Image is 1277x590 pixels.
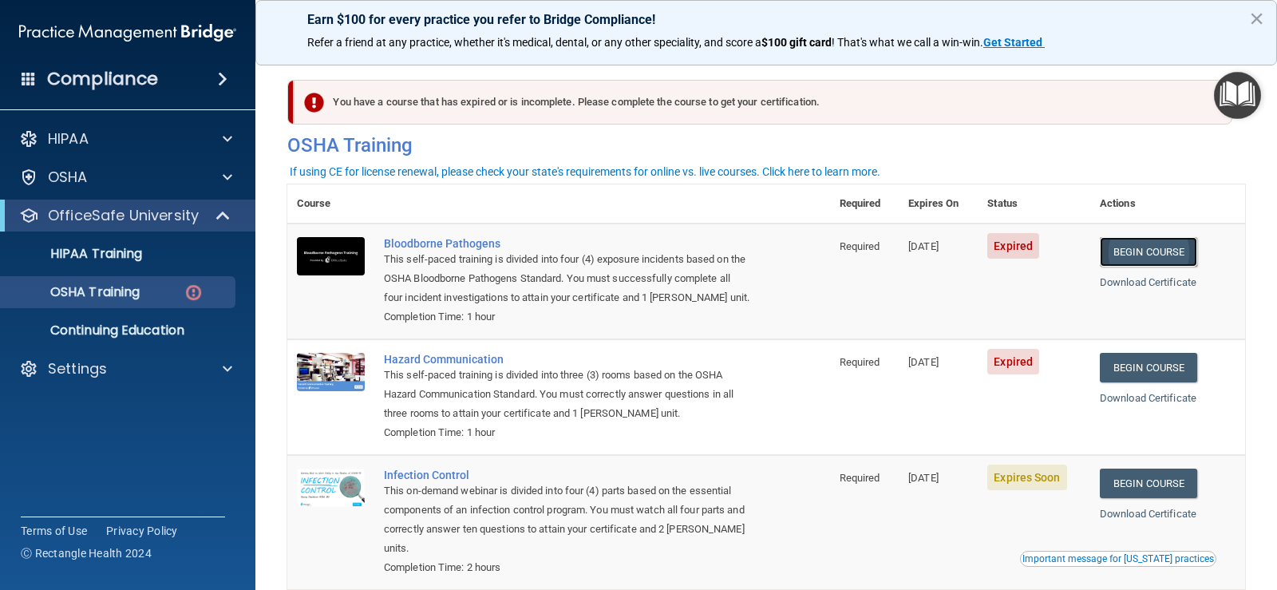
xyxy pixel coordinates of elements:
[1100,392,1196,404] a: Download Certificate
[287,134,1245,156] h4: OSHA Training
[832,36,983,49] span: ! That's what we call a win-win.
[1020,551,1216,567] button: Read this if you are a dental practitioner in the state of CA
[19,168,232,187] a: OSHA
[1001,477,1258,541] iframe: Drift Widget Chat Controller
[983,36,1045,49] a: Get Started
[21,545,152,561] span: Ⓒ Rectangle Health 2024
[19,129,232,148] a: HIPAA
[1090,184,1245,224] th: Actions
[48,129,89,148] p: HIPAA
[384,307,750,327] div: Completion Time: 1 hour
[978,184,1090,224] th: Status
[106,523,178,539] a: Privacy Policy
[1100,353,1197,382] a: Begin Course
[899,184,978,224] th: Expires On
[1100,237,1197,267] a: Begin Course
[287,164,883,180] button: If using CE for license renewal, please check your state's requirements for online vs. live cours...
[384,353,750,366] a: Hazard Communication
[19,17,236,49] img: PMB logo
[987,465,1066,490] span: Expires Soon
[384,250,750,307] div: This self-paced training is divided into four (4) exposure incidents based on the OSHA Bloodborne...
[184,283,204,303] img: danger-circle.6113f641.png
[908,356,939,368] span: [DATE]
[1100,469,1197,498] a: Begin Course
[48,206,199,225] p: OfficeSafe University
[19,206,231,225] a: OfficeSafe University
[840,240,880,252] span: Required
[1100,276,1196,288] a: Download Certificate
[830,184,899,224] th: Required
[908,240,939,252] span: [DATE]
[384,558,750,577] div: Completion Time: 2 hours
[307,36,761,49] span: Refer a friend at any practice, whether it's medical, dental, or any other speciality, and score a
[987,349,1039,374] span: Expired
[1214,72,1261,119] button: Open Resource Center
[384,469,750,481] a: Infection Control
[47,68,158,90] h4: Compliance
[287,184,374,224] th: Course
[384,423,750,442] div: Completion Time: 1 hour
[761,36,832,49] strong: $100 gift card
[1022,554,1214,564] div: Important message for [US_STATE] practices
[908,472,939,484] span: [DATE]
[10,323,228,339] p: Continuing Education
[840,472,880,484] span: Required
[10,246,142,262] p: HIPAA Training
[290,166,880,177] div: If using CE for license renewal, please check your state's requirements for online vs. live cours...
[10,284,140,300] p: OSHA Training
[1249,6,1264,31] button: Close
[384,237,750,250] a: Bloodborne Pathogens
[48,359,107,378] p: Settings
[304,93,324,113] img: exclamation-circle-solid-danger.72ef9ffc.png
[294,80,1232,125] div: You have a course that has expired or is incomplete. Please complete the course to get your certi...
[840,356,880,368] span: Required
[19,359,232,378] a: Settings
[21,523,87,539] a: Terms of Use
[384,366,750,423] div: This self-paced training is divided into three (3) rooms based on the OSHA Hazard Communication S...
[307,12,1225,27] p: Earn $100 for every practice you refer to Bridge Compliance!
[983,36,1042,49] strong: Get Started
[48,168,88,187] p: OSHA
[987,233,1039,259] span: Expired
[384,481,750,558] div: This on-demand webinar is divided into four (4) parts based on the essential components of an inf...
